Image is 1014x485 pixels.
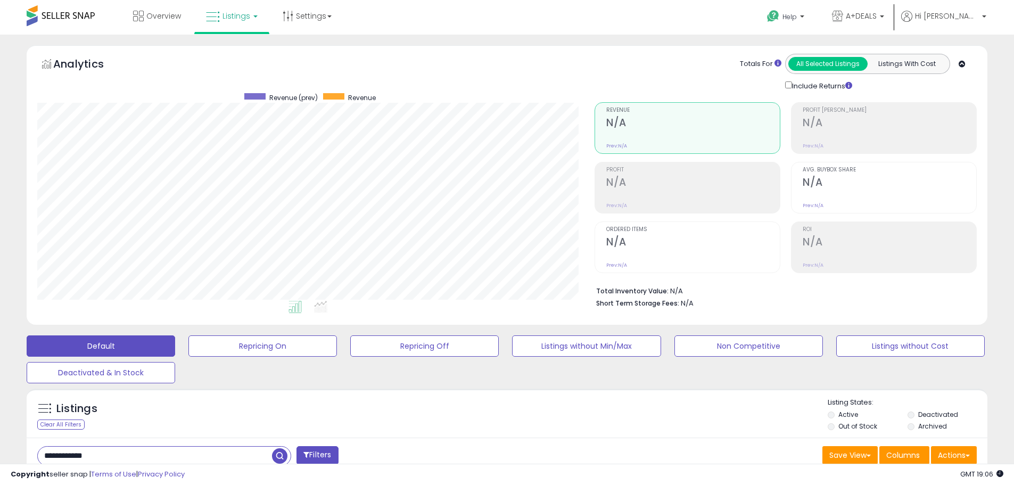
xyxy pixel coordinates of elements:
[596,299,679,308] b: Short Term Storage Fees:
[766,10,780,23] i: Get Help
[803,236,976,250] h2: N/A
[918,422,947,431] label: Archived
[931,446,977,464] button: Actions
[803,167,976,173] span: Avg. Buybox Share
[606,167,780,173] span: Profit
[606,236,780,250] h2: N/A
[879,446,929,464] button: Columns
[960,469,1003,479] span: 2025-08-13 19:06 GMT
[674,335,823,357] button: Non Competitive
[138,469,185,479] a: Privacy Policy
[740,59,781,69] div: Totals For
[606,262,627,268] small: Prev: N/A
[803,227,976,233] span: ROI
[188,335,337,357] button: Repricing On
[803,176,976,191] h2: N/A
[782,12,797,21] span: Help
[901,11,986,35] a: Hi [PERSON_NAME]
[11,470,185,480] div: seller snap | |
[11,469,50,479] strong: Copyright
[803,143,823,149] small: Prev: N/A
[53,56,125,74] h5: Analytics
[606,117,780,131] h2: N/A
[606,176,780,191] h2: N/A
[822,446,878,464] button: Save View
[606,108,780,113] span: Revenue
[828,398,987,408] p: Listing States:
[886,450,920,461] span: Columns
[348,93,376,102] span: Revenue
[838,422,877,431] label: Out of Stock
[91,469,136,479] a: Terms of Use
[56,401,97,416] h5: Listings
[606,227,780,233] span: Ordered Items
[759,2,815,35] a: Help
[846,11,877,21] span: A+DEALS
[788,57,868,71] button: All Selected Listings
[803,117,976,131] h2: N/A
[918,410,958,419] label: Deactivated
[606,202,627,209] small: Prev: N/A
[222,11,250,21] span: Listings
[350,335,499,357] button: Repricing Off
[838,410,858,419] label: Active
[606,143,627,149] small: Prev: N/A
[296,446,338,465] button: Filters
[803,262,823,268] small: Prev: N/A
[27,362,175,383] button: Deactivated & In Stock
[803,108,976,113] span: Profit [PERSON_NAME]
[146,11,181,21] span: Overview
[867,57,946,71] button: Listings With Cost
[512,335,661,357] button: Listings without Min/Max
[681,298,694,308] span: N/A
[596,286,669,295] b: Total Inventory Value:
[915,11,979,21] span: Hi [PERSON_NAME]
[596,284,969,297] li: N/A
[836,335,985,357] button: Listings without Cost
[269,93,318,102] span: Revenue (prev)
[27,335,175,357] button: Default
[37,420,85,430] div: Clear All Filters
[777,79,865,92] div: Include Returns
[803,202,823,209] small: Prev: N/A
